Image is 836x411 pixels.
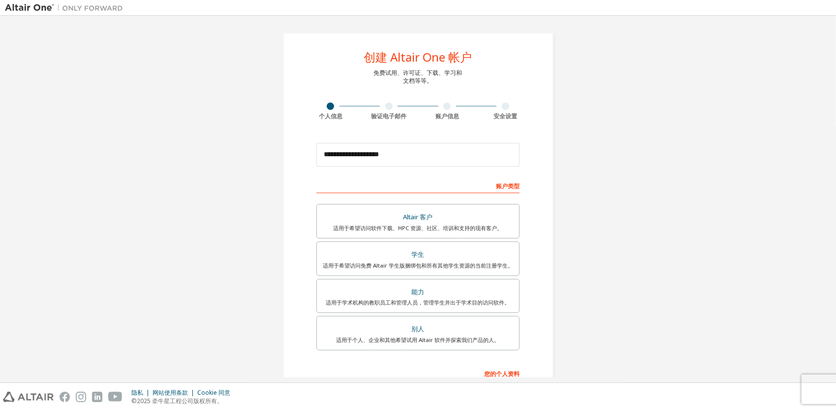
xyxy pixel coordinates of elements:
div: 学生 [323,248,513,262]
font: 2025 牵牛星工程公司版权所有。 [137,397,223,405]
div: Altair 客户 [323,210,513,224]
div: 安全设置 [476,112,535,120]
div: 个人信息 [302,112,360,120]
div: 别人 [323,322,513,336]
div: 适用于学术机构的教职员工和管理人员，管理学生并出于学术目的访问软件。 [323,299,513,307]
img: 牵牛星一号 [5,3,128,13]
div: 验证电子邮件 [360,112,418,120]
div: 账户类型 [316,177,520,193]
div: 适用于希望访问软件下载、HPC 资源、社区、培训和支持的现有客户。 [323,224,513,232]
div: 适用于个人、企业和其他希望试用 Altair 软件并探索我们产品的人。 [323,336,513,344]
img: youtube.svg [108,392,123,402]
img: altair_logo.svg [3,392,54,402]
div: 隐私 [131,389,153,397]
div: 能力 [323,285,513,299]
p: © [131,397,236,405]
div: 网站使用条款 [153,389,197,397]
div: 创建 Altair One 帐户 [364,51,472,63]
div: 免费试用、许可证、下载、学习和 文档等等。 [374,69,463,85]
img: instagram.svg [76,392,86,402]
div: 您的个人资料 [316,365,520,381]
div: 适用于希望访问免费 Altair 学生版捆绑包和所有其他学生资源的当前注册学生。 [323,262,513,270]
img: facebook.svg [60,392,70,402]
div: 账户信息 [418,112,477,120]
div: Cookie 同意 [197,389,236,397]
img: linkedin.svg [92,392,102,402]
